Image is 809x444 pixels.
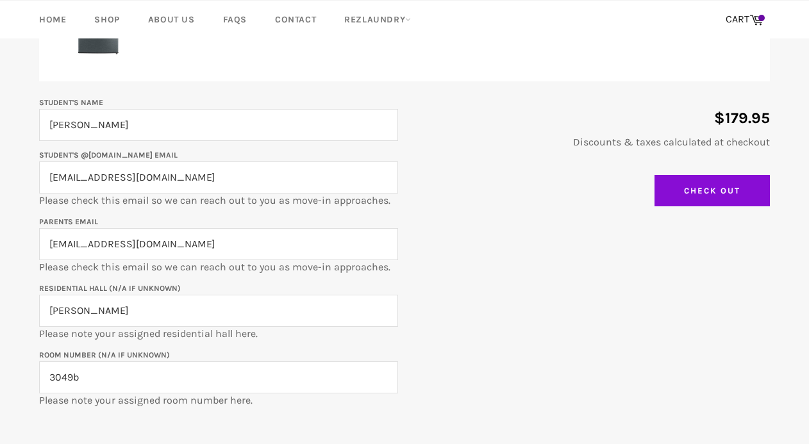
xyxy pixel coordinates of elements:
[411,135,770,149] p: Discounts & taxes calculated at checkout
[39,350,170,359] label: Room Number (N/A if unknown)
[39,284,181,293] label: Residential Hall (N/A if unknown)
[135,1,208,38] a: About Us
[262,1,329,38] a: Contact
[39,98,103,107] label: Student's Name
[39,347,398,407] p: Please note your assigned room number here.
[39,147,398,208] p: Please check this email so we can reach out to you as move-in approaches.
[39,281,398,341] p: Please note your assigned residential hall here.
[719,6,770,33] a: CART
[411,108,770,129] p: $179.95
[210,1,260,38] a: FAQs
[39,214,398,274] p: Please check this email so we can reach out to you as move-in approaches.
[331,1,424,38] a: RezLaundry
[655,175,770,207] input: Check Out
[39,151,178,160] label: Student's @[DOMAIN_NAME] email
[39,217,98,226] label: Parents email
[81,1,132,38] a: Shop
[26,1,79,38] a: Home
